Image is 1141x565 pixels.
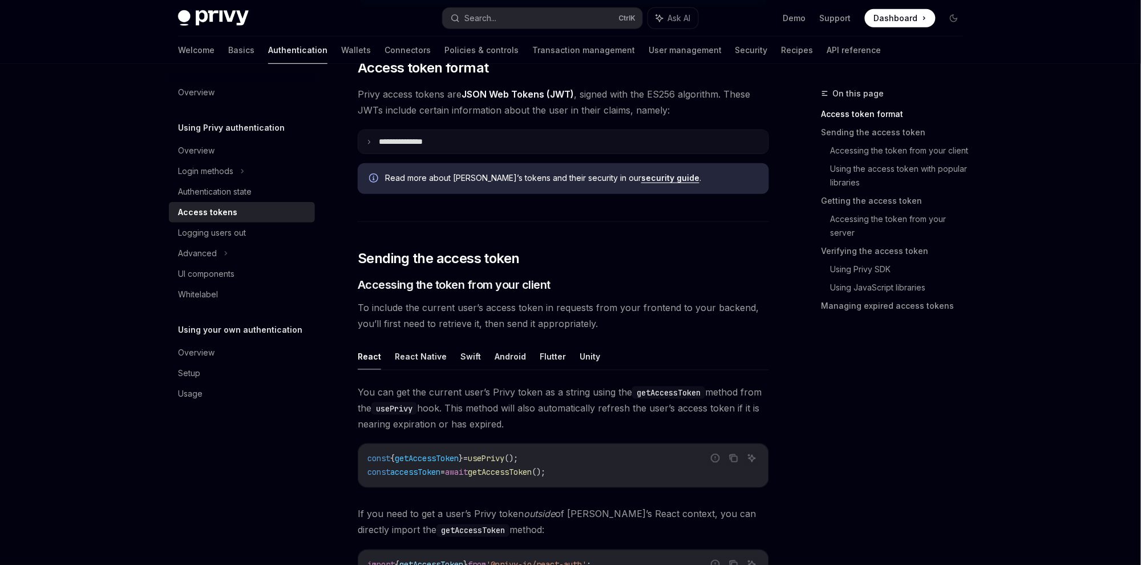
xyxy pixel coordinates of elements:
[169,384,315,404] a: Usage
[783,13,806,24] a: Demo
[822,123,972,142] a: Sending the access token
[436,524,509,537] code: getAccessToken
[532,467,545,478] span: ();
[833,87,884,100] span: On this page
[358,384,769,432] span: You can get the current user’s Privy token as a string using the method from the hook. This metho...
[178,267,234,281] div: UI components
[708,451,723,466] button: Report incorrect code
[385,37,431,64] a: Connectors
[169,82,315,103] a: Overview
[169,181,315,202] a: Authentication state
[440,467,445,478] span: =
[178,144,215,158] div: Overview
[745,451,759,466] button: Ask AI
[945,9,963,27] button: Toggle dark mode
[641,173,699,183] a: security guide
[831,279,972,297] a: Using JavaScript libraries
[632,386,705,399] code: getAccessToken
[178,366,200,380] div: Setup
[735,37,768,64] a: Security
[459,454,463,464] span: }
[385,172,758,184] span: Read more about [PERSON_NAME]’s tokens and their security in our .
[358,343,381,370] button: React
[169,202,315,223] a: Access tokens
[782,37,814,64] a: Recipes
[178,10,249,26] img: dark logo
[369,173,381,185] svg: Info
[169,140,315,161] a: Overview
[178,37,215,64] a: Welcome
[178,226,246,240] div: Logging users out
[865,9,936,27] a: Dashboard
[268,37,327,64] a: Authentication
[367,467,390,478] span: const
[444,37,519,64] a: Policies & controls
[178,288,218,301] div: Whitelabel
[178,185,252,199] div: Authentication state
[169,264,315,284] a: UI components
[874,13,918,24] span: Dashboard
[463,454,468,464] span: =
[228,37,254,64] a: Basics
[464,11,496,25] div: Search...
[468,467,532,478] span: getAccessToken
[649,37,722,64] a: User management
[169,223,315,243] a: Logging users out
[822,242,972,260] a: Verifying the access token
[822,297,972,315] a: Managing expired access tokens
[468,454,504,464] span: usePrivy
[540,343,566,370] button: Flutter
[822,192,972,210] a: Getting the access token
[358,506,769,538] span: If you need to get a user’s Privy token of [PERSON_NAME]’s React context, you can directly import...
[822,105,972,123] a: Access token format
[169,363,315,384] a: Setup
[178,247,217,260] div: Advanced
[358,86,769,118] span: Privy access tokens are , signed with the ES256 algorithm. These JWTs include certain information...
[504,454,518,464] span: ();
[178,205,237,219] div: Access tokens
[618,14,636,23] span: Ctrl K
[820,13,851,24] a: Support
[726,451,741,466] button: Copy the contents from the code block
[580,343,600,370] button: Unity
[395,343,447,370] button: React Native
[831,160,972,192] a: Using the access token with popular libraries
[443,8,642,29] button: Search...CtrlK
[827,37,881,64] a: API reference
[371,402,417,415] code: usePrivy
[341,37,371,64] a: Wallets
[178,323,302,337] h5: Using your own authentication
[831,210,972,242] a: Accessing the token from your server
[495,343,526,370] button: Android
[178,387,203,401] div: Usage
[831,142,972,160] a: Accessing the token from your client
[460,343,481,370] button: Swift
[178,346,215,360] div: Overview
[178,164,233,178] div: Login methods
[178,121,285,135] h5: Using Privy authentication
[390,467,440,478] span: accessToken
[390,454,395,464] span: {
[358,277,551,293] span: Accessing the token from your client
[648,8,698,29] button: Ask AI
[367,454,390,464] span: const
[395,454,459,464] span: getAccessToken
[169,342,315,363] a: Overview
[178,86,215,99] div: Overview
[831,260,972,279] a: Using Privy SDK
[462,88,574,100] a: JSON Web Tokens (JWT)
[524,508,555,520] em: outside
[667,13,690,24] span: Ask AI
[358,59,489,77] span: Access token format
[169,284,315,305] a: Whitelabel
[358,300,769,332] span: To include the current user’s access token in requests from your frontend to your backend, you’ll...
[358,249,520,268] span: Sending the access token
[445,467,468,478] span: await
[532,37,635,64] a: Transaction management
